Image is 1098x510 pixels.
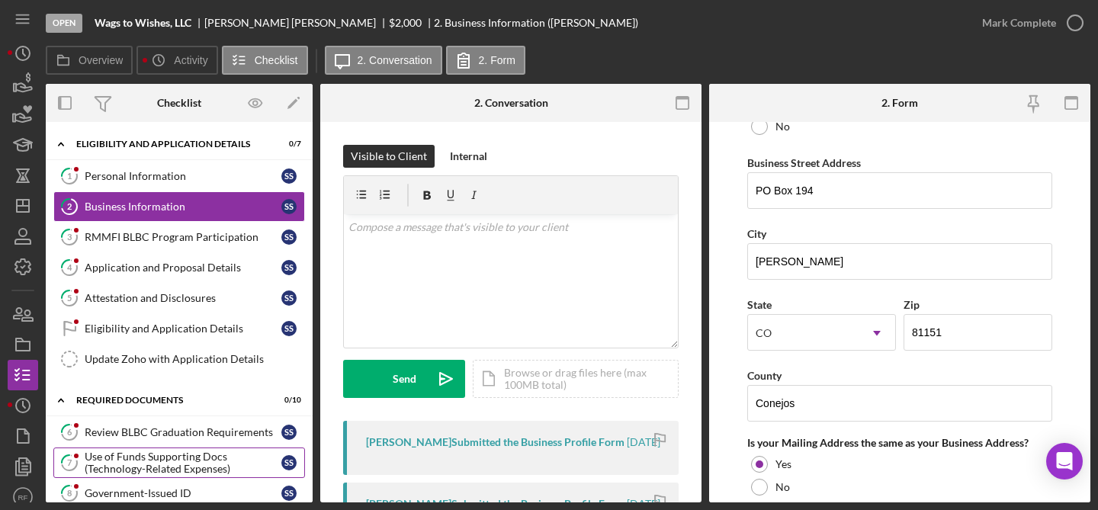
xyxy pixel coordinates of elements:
div: [PERSON_NAME] Submitted the Business Profile Form [366,498,624,510]
div: Send [393,360,416,398]
div: Government-Issued ID [85,487,281,499]
label: 2. Form [479,54,515,66]
div: S S [281,260,297,275]
div: CO [756,327,772,339]
a: 4Application and Proposal DetailsSS [53,252,305,283]
div: S S [281,290,297,306]
button: Visible to Client [343,145,435,168]
label: 2. Conversation [358,54,432,66]
time: 2025-09-18 18:33 [627,436,660,448]
b: Wags to Wishes, LLC [95,17,191,29]
div: Eligibility and Application Details [85,322,281,335]
a: 3RMMFI BLBC Program ParticipationSS [53,222,305,252]
div: S S [281,321,297,336]
div: S S [281,425,297,440]
div: RMMFI BLBC Program Participation [85,231,281,243]
div: Eligibility and Application Details [76,140,263,149]
div: Required Documents [76,396,263,405]
div: Checklist [157,97,201,109]
label: Checklist [255,54,298,66]
span: $2,000 [389,16,422,29]
tspan: 1 [67,171,72,181]
label: Activity [174,54,207,66]
tspan: 8 [67,488,72,498]
label: No [775,120,790,133]
label: Overview [79,54,123,66]
div: [PERSON_NAME] Submitted the Business Profile Form [366,436,624,448]
div: Visible to Client [351,145,427,168]
time: 2025-09-18 18:30 [627,498,660,510]
div: Application and Proposal Details [85,261,281,274]
div: 2. Form [881,97,918,109]
button: Send [343,360,465,398]
div: Update Zoho with Application Details [85,353,304,365]
div: S S [281,199,297,214]
a: 8Government-Issued IDSS [53,478,305,508]
label: Business Street Address [747,156,861,169]
button: 2. Form [446,46,525,75]
div: Use of Funds Supporting Docs (Technology-Related Expenses) [85,451,281,475]
div: Mark Complete [982,8,1056,38]
div: 0 / 10 [274,396,301,405]
button: Internal [442,145,495,168]
button: Overview [46,46,133,75]
div: 2. Business Information ([PERSON_NAME]) [434,17,638,29]
label: City [747,227,766,240]
a: 6Review BLBC Graduation RequirementsSS [53,417,305,447]
a: Update Zoho with Application Details [53,344,305,374]
div: Open [46,14,82,33]
div: Internal [450,145,487,168]
tspan: 5 [67,293,72,303]
div: Is your Mailing Address the same as your Business Address? [747,437,1052,449]
div: [PERSON_NAME] [PERSON_NAME] [204,17,389,29]
tspan: 7 [67,457,72,467]
a: 5Attestation and DisclosuresSS [53,283,305,313]
button: 2. Conversation [325,46,442,75]
a: Eligibility and Application DetailsSS [53,313,305,344]
label: Zip [904,298,920,311]
div: Personal Information [85,170,281,182]
div: 2. Conversation [474,97,548,109]
div: Attestation and Disclosures [85,292,281,304]
tspan: 3 [67,232,72,242]
tspan: 2 [67,201,72,211]
div: Open Intercom Messenger [1046,443,1083,480]
tspan: 4 [67,262,72,272]
a: 1Personal InformationSS [53,161,305,191]
label: County [747,369,782,382]
button: Checklist [222,46,308,75]
button: Activity [136,46,217,75]
div: S S [281,229,297,245]
div: Business Information [85,200,281,213]
label: No [775,481,790,493]
div: 0 / 7 [274,140,301,149]
text: RF [18,493,28,502]
button: Mark Complete [967,8,1090,38]
div: S S [281,455,297,470]
div: S S [281,486,297,501]
a: 2Business InformationSS [53,191,305,222]
a: 7Use of Funds Supporting Docs (Technology-Related Expenses)SS [53,447,305,478]
div: S S [281,168,297,184]
label: Yes [775,458,791,470]
tspan: 6 [67,427,72,437]
div: Review BLBC Graduation Requirements [85,426,281,438]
